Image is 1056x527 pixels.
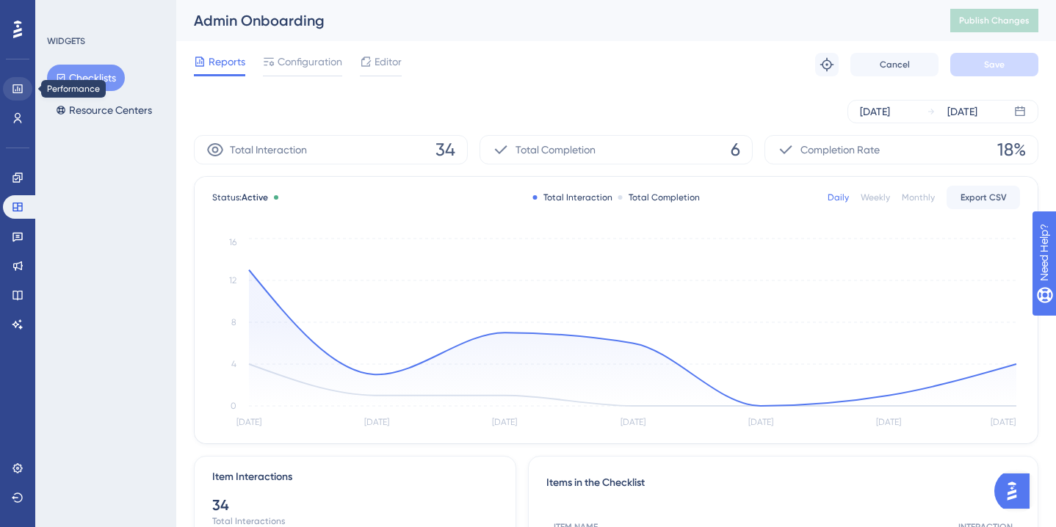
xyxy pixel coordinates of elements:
tspan: [DATE] [748,417,773,427]
span: Status: [212,192,268,203]
span: Reports [209,53,245,70]
button: Publish Changes [950,9,1038,32]
span: 6 [731,138,740,161]
tspan: [DATE] [991,417,1016,427]
div: Daily [828,192,849,203]
div: WIDGETS [47,35,85,47]
button: Checklists [47,65,125,91]
div: Monthly [902,192,935,203]
div: Total Completion [618,192,700,203]
span: Completion Rate [800,141,880,159]
span: Total Completion [516,141,596,159]
tspan: 12 [229,275,236,286]
div: [DATE] [947,103,977,120]
span: 34 [435,138,455,161]
tspan: [DATE] [236,417,261,427]
span: Editor [375,53,402,70]
span: 18% [997,138,1026,161]
div: 34 [212,495,498,515]
button: Export CSV [947,186,1020,209]
iframe: UserGuiding AI Assistant Launcher [994,469,1038,513]
div: Admin Onboarding [194,10,914,31]
span: Total Interaction [230,141,307,159]
button: Cancel [850,53,939,76]
div: [DATE] [860,103,890,120]
button: Save [950,53,1038,76]
tspan: 16 [229,237,236,247]
div: Total Interaction [533,192,612,203]
tspan: [DATE] [492,417,517,427]
span: Configuration [278,53,342,70]
tspan: [DATE] [621,417,645,427]
button: Resource Centers [47,97,161,123]
span: Need Help? [35,4,92,21]
span: Save [984,59,1005,70]
tspan: 0 [231,401,236,411]
tspan: [DATE] [876,417,901,427]
tspan: 8 [231,317,236,327]
span: Publish Changes [959,15,1030,26]
span: Items in the Checklist [546,474,645,501]
div: Weekly [861,192,890,203]
span: Active [242,192,268,203]
tspan: [DATE] [364,417,389,427]
div: Item Interactions [212,468,292,486]
span: Export CSV [961,192,1007,203]
tspan: 4 [231,359,236,369]
span: Cancel [880,59,910,70]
